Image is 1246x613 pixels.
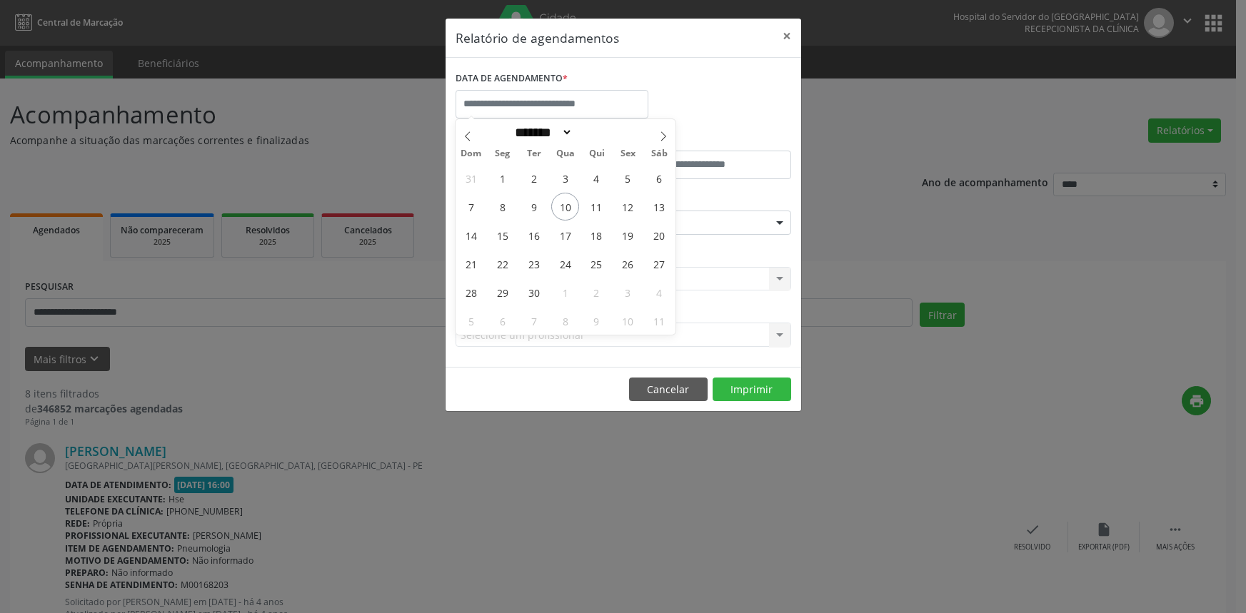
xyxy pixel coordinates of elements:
span: Setembro 15, 2025 [488,221,516,249]
span: Agosto 31, 2025 [457,164,485,192]
span: Outubro 2, 2025 [583,278,611,306]
span: Setembro 14, 2025 [457,221,485,249]
span: Sáb [644,149,675,158]
span: Setembro 16, 2025 [520,221,548,249]
span: Setembro 10, 2025 [551,193,579,221]
span: Qui [581,149,613,158]
button: Imprimir [713,378,791,402]
span: Outubro 6, 2025 [488,307,516,335]
span: Dom [456,149,487,158]
button: Cancelar [629,378,708,402]
label: DATA DE AGENDAMENTO [456,68,568,90]
input: Year [573,125,620,140]
span: Setembro 23, 2025 [520,250,548,278]
span: Setembro 30, 2025 [520,278,548,306]
span: Setembro 25, 2025 [583,250,611,278]
span: Setembro 18, 2025 [583,221,611,249]
span: Outubro 3, 2025 [614,278,642,306]
span: Setembro 22, 2025 [488,250,516,278]
span: Setembro 5, 2025 [614,164,642,192]
span: Setembro 28, 2025 [457,278,485,306]
label: ATÉ [627,128,791,151]
span: Outubro 5, 2025 [457,307,485,335]
span: Setembro 19, 2025 [614,221,642,249]
span: Outubro 9, 2025 [583,307,611,335]
span: Outubro 7, 2025 [520,307,548,335]
span: Setembro 26, 2025 [614,250,642,278]
span: Seg [487,149,518,158]
span: Setembro 2, 2025 [520,164,548,192]
span: Setembro 6, 2025 [645,164,673,192]
span: Setembro 17, 2025 [551,221,579,249]
span: Setembro 3, 2025 [551,164,579,192]
span: Outubro 1, 2025 [551,278,579,306]
span: Setembro 27, 2025 [645,250,673,278]
span: Qua [550,149,581,158]
span: Setembro 4, 2025 [583,164,611,192]
span: Sex [613,149,644,158]
span: Outubro 10, 2025 [614,307,642,335]
span: Setembro 11, 2025 [583,193,611,221]
span: Setembro 20, 2025 [645,221,673,249]
span: Setembro 7, 2025 [457,193,485,221]
span: Outubro 4, 2025 [645,278,673,306]
span: Outubro 8, 2025 [551,307,579,335]
span: Setembro 9, 2025 [520,193,548,221]
span: Setembro 8, 2025 [488,193,516,221]
select: Month [511,125,573,140]
h5: Relatório de agendamentos [456,29,619,47]
span: Ter [518,149,550,158]
span: Setembro 12, 2025 [614,193,642,221]
span: Setembro 21, 2025 [457,250,485,278]
button: Close [773,19,801,54]
span: Setembro 29, 2025 [488,278,516,306]
span: Outubro 11, 2025 [645,307,673,335]
span: Setembro 13, 2025 [645,193,673,221]
span: Setembro 24, 2025 [551,250,579,278]
span: Setembro 1, 2025 [488,164,516,192]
